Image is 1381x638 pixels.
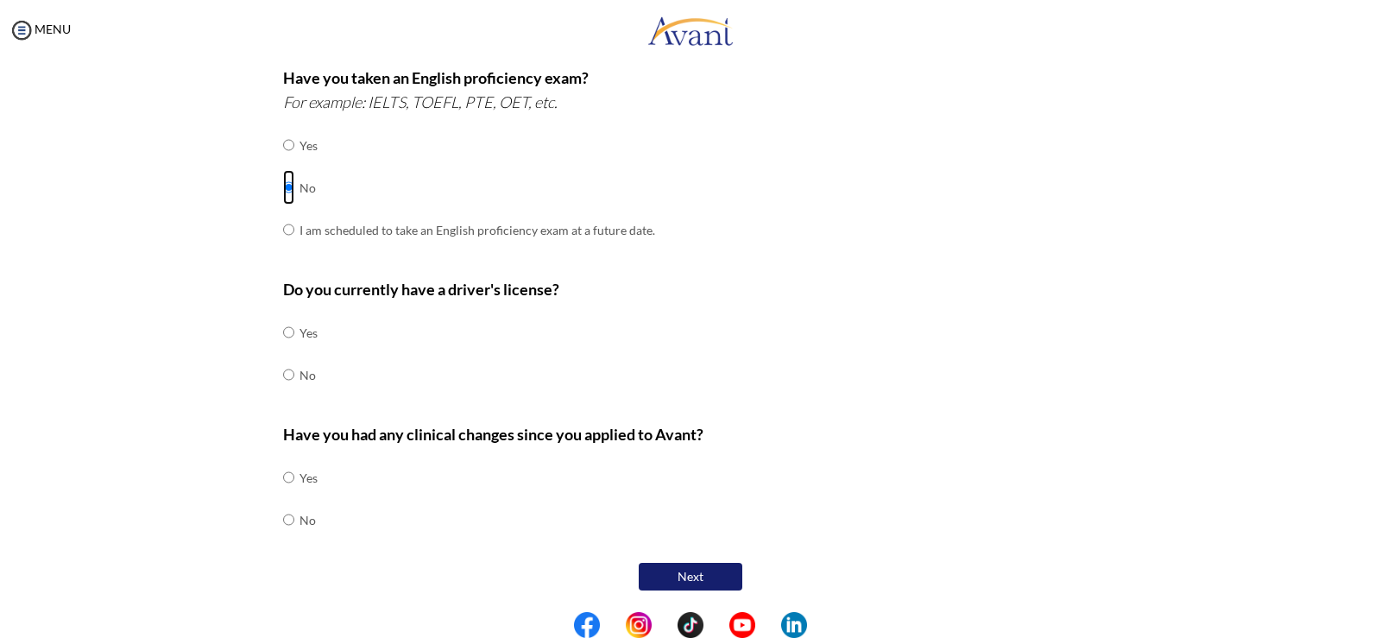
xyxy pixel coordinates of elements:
[283,425,703,444] b: Have you had any clinical changes since you applied to Avant?
[300,124,655,167] td: Yes
[647,4,734,56] img: logo.png
[600,612,626,638] img: blank.png
[781,612,807,638] img: li.png
[300,499,318,541] td: No
[639,563,742,591] button: Next
[283,68,589,87] b: Have you taken an English proficiency exam?
[300,457,318,499] td: Yes
[9,22,71,36] a: MENU
[729,612,755,638] img: yt.png
[283,280,559,299] b: Do you currently have a driver's license?
[300,167,655,209] td: No
[703,612,729,638] img: blank.png
[678,612,703,638] img: tt.png
[9,17,35,43] img: icon-menu.png
[300,209,655,251] td: I am scheduled to take an English proficiency exam at a future date.
[283,92,558,111] i: For example: IELTS, TOEFL, PTE, OET, etc.
[652,612,678,638] img: blank.png
[300,312,318,354] td: Yes
[755,612,781,638] img: blank.png
[626,612,652,638] img: in.png
[300,354,318,396] td: No
[574,612,600,638] img: fb.png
